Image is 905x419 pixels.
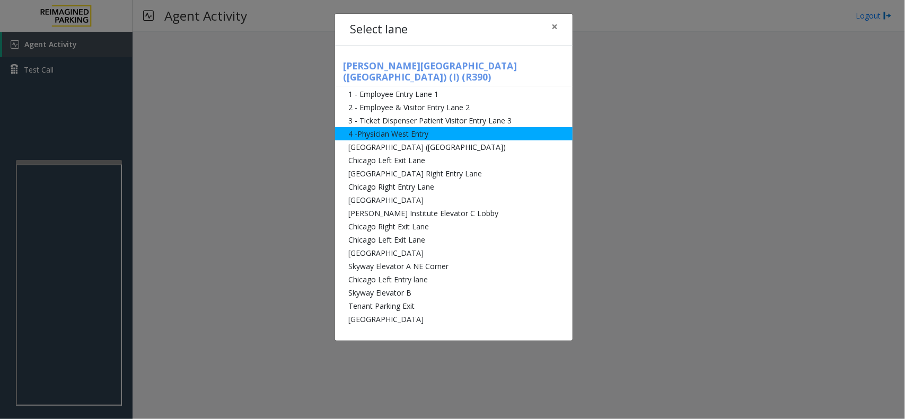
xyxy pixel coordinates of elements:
h4: Select lane [350,21,408,38]
li: Tenant Parking Exit [335,299,573,313]
li: 2 - Employee & Visitor Entry Lane 2 [335,101,573,114]
li: Chicago Left Exit Lane [335,233,573,246]
li: [PERSON_NAME] Institute Elevator C Lobby [335,207,573,220]
li: [GEOGRAPHIC_DATA] [335,313,573,326]
h5: [PERSON_NAME][GEOGRAPHIC_DATA] ([GEOGRAPHIC_DATA]) (I) (R390) [335,60,573,86]
li: Chicago Left Entry lane [335,273,573,286]
span: × [551,19,558,34]
li: Skyway Elevator A NE Corner [335,260,573,273]
li: Skyway Elevator B [335,286,573,299]
li: [GEOGRAPHIC_DATA] [335,193,573,207]
li: [GEOGRAPHIC_DATA] Right Entry Lane [335,167,573,180]
button: Close [544,14,565,40]
li: 1 - Employee Entry Lane 1 [335,87,573,101]
li: Chicago Right Exit Lane [335,220,573,233]
li: 3 - Ticket Dispenser Patient Visitor Entry Lane 3 [335,114,573,127]
li: Chicago Right Entry Lane [335,180,573,193]
li: 4 -Physician West Entry [335,127,573,140]
li: [GEOGRAPHIC_DATA] [335,246,573,260]
li: [GEOGRAPHIC_DATA] ([GEOGRAPHIC_DATA]) [335,140,573,154]
li: Chicago Left Exit Lane [335,154,573,167]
